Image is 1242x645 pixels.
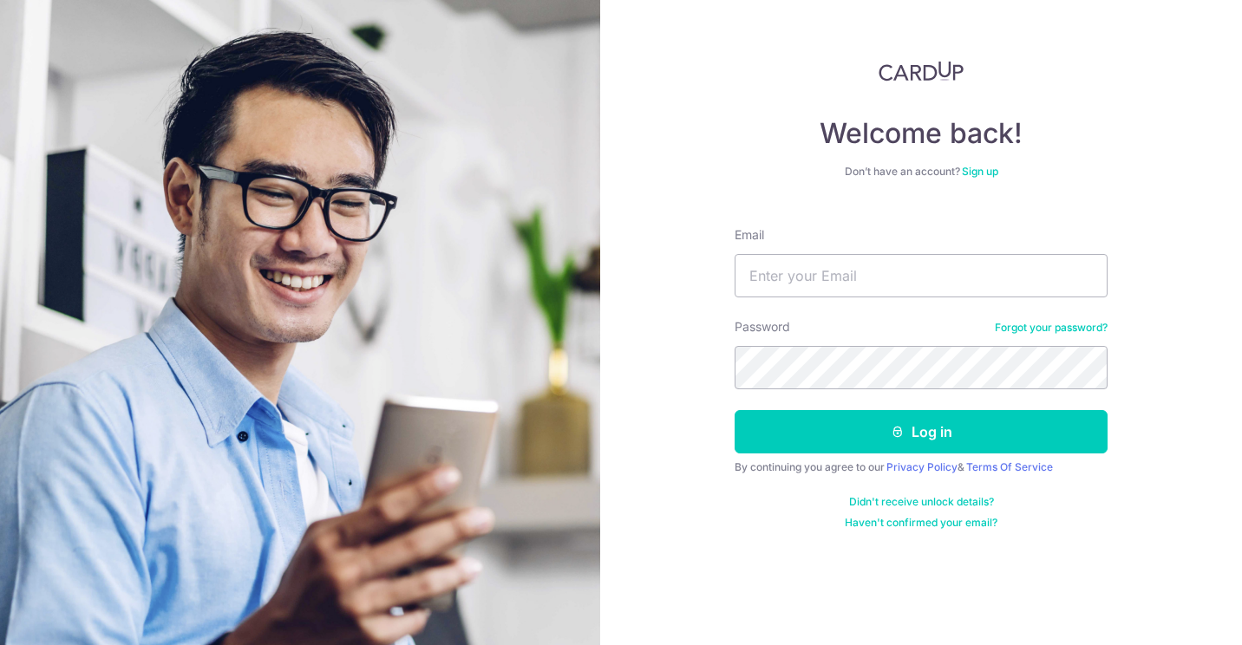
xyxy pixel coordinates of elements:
[735,318,790,336] label: Password
[886,460,958,473] a: Privacy Policy
[735,116,1108,151] h4: Welcome back!
[845,516,997,530] a: Haven't confirmed your email?
[849,495,994,509] a: Didn't receive unlock details?
[735,165,1108,179] div: Don’t have an account?
[735,226,764,244] label: Email
[735,410,1108,453] button: Log in
[735,254,1108,297] input: Enter your Email
[879,61,964,81] img: CardUp Logo
[735,460,1108,474] div: By continuing you agree to our &
[966,460,1053,473] a: Terms Of Service
[995,321,1108,335] a: Forgot your password?
[962,165,998,178] a: Sign up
